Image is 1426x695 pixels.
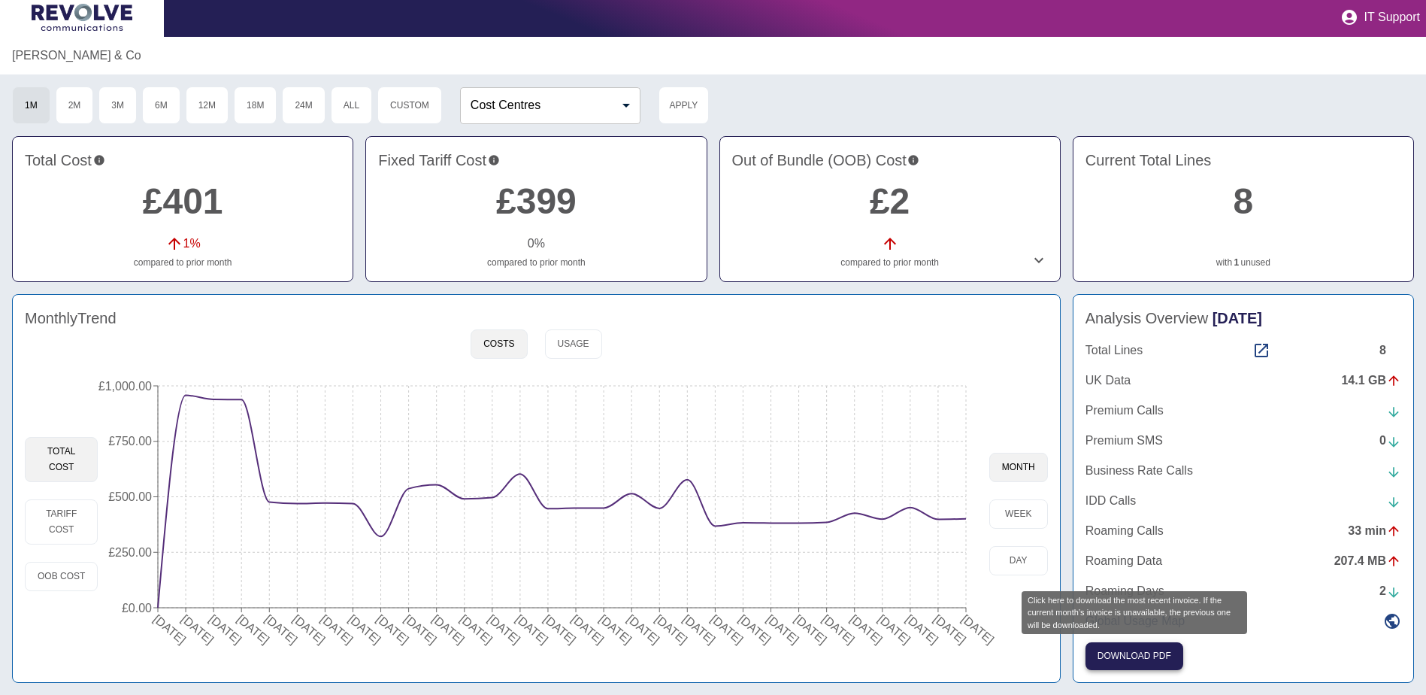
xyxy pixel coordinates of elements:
a: Roaming Data207.4 MB [1085,552,1401,570]
button: IT Support [1334,2,1426,32]
tspan: [DATE] [207,612,244,646]
a: 8 [1234,181,1254,221]
tspan: [DATE] [262,612,300,646]
p: Roaming Calls [1085,522,1164,540]
tspan: [DATE] [792,612,830,646]
tspan: £250.00 [109,546,153,559]
tspan: [DATE] [569,612,607,646]
tspan: [DATE] [820,612,858,646]
div: Click here to download the most recent invoice. If the current month’s invoice is unavailable, th... [1022,591,1247,635]
button: 24M [282,86,325,124]
p: 0 % [528,235,545,253]
p: compared to prior month [25,256,341,269]
a: Roaming Calls33 min [1085,522,1401,540]
h4: Fixed Tariff Cost [378,149,694,171]
h4: Total Cost [25,149,341,171]
tspan: [DATE] [458,612,495,646]
a: £2 [870,181,910,221]
button: 2M [56,86,94,124]
tspan: [DATE] [374,612,412,646]
button: Usage [545,329,602,359]
tspan: [DATE] [430,612,468,646]
svg: This is the total charges incurred over 1 months [93,149,105,171]
tspan: [DATE] [848,612,886,646]
div: 2 [1379,582,1401,600]
tspan: [DATE] [737,612,774,646]
button: week [989,499,1048,529]
div: 14.1 GB [1341,372,1401,390]
button: day [989,546,1048,575]
button: Total Cost [25,437,98,482]
h4: Current Total Lines [1085,149,1401,171]
button: 6M [142,86,180,124]
tspan: [DATE] [904,612,941,646]
h4: Out of Bundle (OOB) Cost [732,149,1048,171]
a: [PERSON_NAME] & Co [12,47,141,65]
tspan: [DATE] [931,612,969,646]
p: UK Data [1085,372,1131,390]
button: Apply [659,86,709,124]
tspan: [DATE] [652,612,690,646]
tspan: [DATE] [319,612,356,646]
div: 33 min [1348,522,1401,540]
tspan: £750.00 [109,435,153,448]
h4: Monthly Trend [25,307,117,329]
p: with unused [1085,256,1401,269]
button: Tariff Cost [25,499,98,545]
div: 207.4 MB [1334,552,1401,570]
button: Costs [471,329,527,359]
tspan: [DATE] [541,612,579,646]
a: UK Data14.1 GB [1085,372,1401,390]
a: Total Lines8 [1085,341,1401,360]
tspan: [DATE] [680,612,718,646]
tspan: [DATE] [347,612,384,646]
p: compared to prior month [378,256,694,269]
tspan: [DATE] [625,612,662,646]
p: Business Rate Calls [1085,462,1193,480]
button: Custom [377,86,442,124]
tspan: [DATE] [876,612,913,646]
tspan: [DATE] [486,612,523,646]
h4: Analysis Overview [1085,307,1401,329]
button: month [989,453,1048,482]
p: Premium SMS [1085,432,1163,450]
span: [DATE] [1213,310,1262,326]
tspan: [DATE] [402,612,440,646]
p: Roaming Days [1085,582,1164,600]
button: All [331,86,372,124]
p: Total Lines [1085,341,1143,360]
a: Premium SMS0 [1085,432,1401,450]
a: 1 [1234,256,1240,269]
a: Premium Calls [1085,402,1401,420]
tspan: [DATE] [235,612,272,646]
button: 12M [186,86,229,124]
a: £401 [143,181,223,221]
tspan: £1,000.00 [98,380,152,393]
button: OOB Cost [25,562,98,591]
a: Business Rate Calls [1085,462,1401,480]
p: Premium Calls [1085,402,1164,420]
p: Roaming Data [1085,552,1162,570]
a: IDD Calls [1085,492,1401,510]
a: £399 [496,181,577,221]
tspan: [DATE] [290,612,328,646]
tspan: [DATE] [959,612,997,646]
img: Logo [32,4,132,31]
tspan: [DATE] [709,612,746,646]
p: IDD Calls [1085,492,1137,510]
button: 3M [98,86,137,124]
tspan: [DATE] [513,612,551,646]
p: IT Support [1364,11,1420,24]
tspan: [DATE] [151,612,189,646]
svg: This is your recurring contracted cost [488,149,500,171]
div: 8 [1379,341,1401,360]
div: 0 [1379,432,1401,450]
tspan: [DATE] [597,612,634,646]
tspan: [DATE] [764,612,802,646]
button: 18M [234,86,277,124]
a: Roaming Days2 [1085,582,1401,600]
tspan: £500.00 [109,490,153,503]
tspan: [DATE] [179,612,216,646]
tspan: £0.00 [122,602,152,615]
